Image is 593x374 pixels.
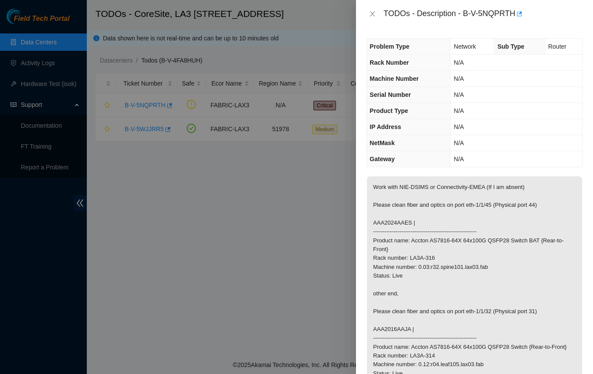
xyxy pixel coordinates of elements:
span: IP Address [370,123,401,130]
button: Close [366,10,379,18]
span: Rack Number [370,59,409,66]
span: N/A [454,156,464,162]
span: Serial Number [370,91,411,98]
span: Problem Type [370,43,410,50]
span: Sub Type [497,43,524,50]
div: TODOs - Description - B-V-5NQPRTH [384,7,583,21]
span: N/A [454,139,464,146]
span: Router [548,43,567,50]
span: Machine Number [370,75,419,82]
span: N/A [454,59,464,66]
span: N/A [454,123,464,130]
span: N/A [454,75,464,82]
span: close [369,10,376,17]
span: N/A [454,107,464,114]
span: Gateway [370,156,395,162]
span: NetMask [370,139,395,146]
span: N/A [454,91,464,98]
span: Product Type [370,107,408,114]
span: Network [454,43,476,50]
